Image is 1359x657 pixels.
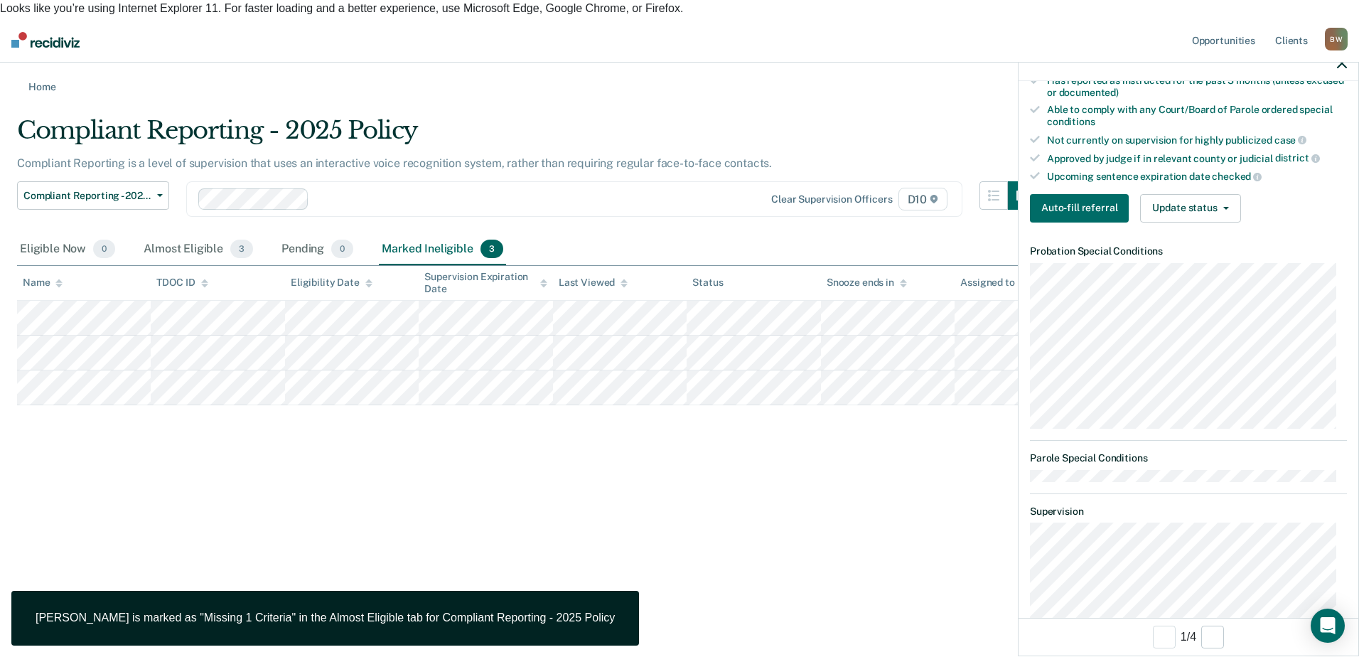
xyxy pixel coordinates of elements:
a: Opportunities [1189,17,1258,63]
span: 3 [230,240,253,258]
dt: Probation Special Conditions [1030,245,1347,257]
div: [PERSON_NAME] is marked as "Missing 1 Criteria" in the Almost Eligible tab for Compliant Reportin... [36,611,615,626]
div: 1 / 4 [1019,618,1358,656]
div: Upcoming sentence expiration date [1047,170,1347,183]
span: Compliant Reporting - 2025 Policy [23,190,151,202]
div: Last Viewed [559,277,628,289]
span: 3 [480,240,503,258]
button: Previous Opportunity [1153,626,1176,648]
button: Next Opportunity [1201,626,1224,648]
a: Navigate to form link [1030,194,1134,223]
button: Update status [1140,194,1240,223]
button: Auto-fill referral [1030,194,1129,223]
span: 0 [331,240,353,258]
p: Compliant Reporting is a level of supervision that uses an interactive voice recognition system, ... [17,156,772,170]
div: Snooze ends in [827,277,907,289]
div: B W [1325,28,1348,50]
div: Clear supervision officers [771,193,892,205]
dt: Parole Special Conditions [1030,452,1347,464]
span: conditions [1047,116,1095,127]
div: Not currently on supervision for highly publicized [1047,134,1347,146]
span: checked [1212,171,1262,182]
img: Recidiviz [11,32,80,48]
span: D10 [898,188,947,210]
a: Home [17,80,1342,93]
div: Pending [279,234,356,265]
div: Assigned to [960,277,1027,289]
div: TDOC ID [156,277,208,289]
div: Approved by judge if in relevant county or judicial [1047,152,1347,165]
div: Marked Ineligible [379,234,506,265]
div: Has reported as instructed for the past 3 months (unless excused or [1047,75,1347,99]
span: documented) [1059,87,1119,98]
div: Almost Eligible [141,234,256,265]
a: Clients [1272,17,1311,63]
dt: Supervision [1030,506,1347,518]
span: 0 [93,240,115,258]
div: Eligible Now [17,234,118,265]
div: Open Intercom Messenger [1311,609,1345,643]
div: Compliant Reporting - 2025 Policy [17,116,1036,156]
span: × [1349,16,1359,35]
span: district [1275,152,1320,164]
div: Name [23,277,63,289]
div: Eligibility Date [291,277,372,289]
div: Able to comply with any Court/Board of Parole ordered special [1047,104,1347,128]
div: Supervision Expiration Date [424,271,547,295]
span: case [1274,134,1306,146]
div: Status [692,277,723,289]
